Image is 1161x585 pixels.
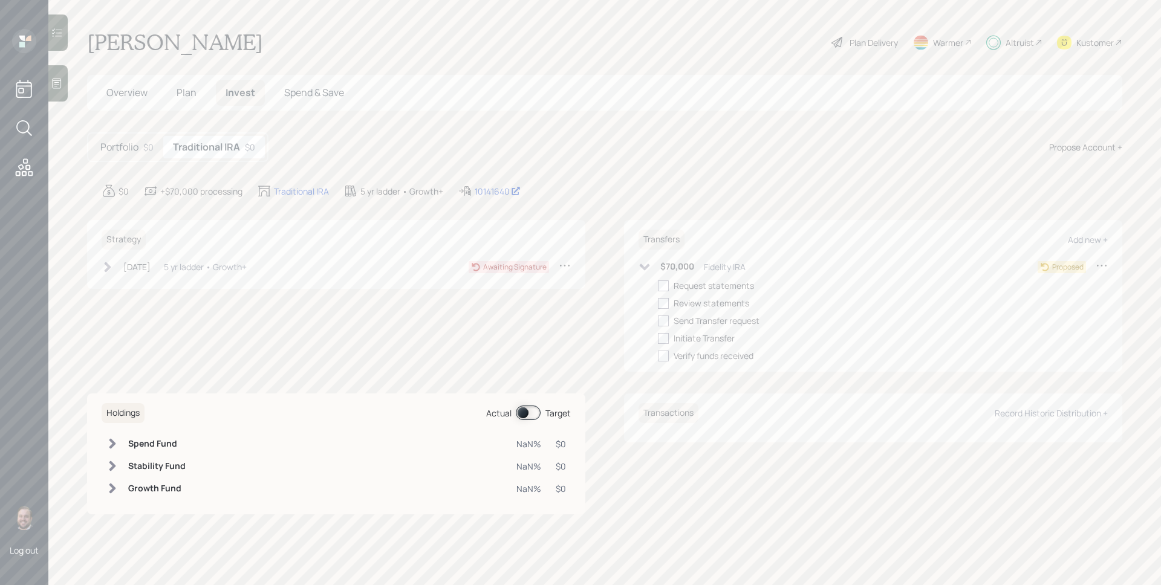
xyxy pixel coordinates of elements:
div: Request statements [674,279,754,292]
div: Propose Account + [1049,141,1122,154]
div: Traditional IRA [274,185,329,198]
div: +$70,000 processing [160,185,242,198]
div: Record Historic Distribution + [995,407,1108,419]
h6: Transfers [639,230,685,250]
h6: Strategy [102,230,146,250]
div: Verify funds received [674,349,753,362]
h6: Transactions [639,403,698,423]
h6: Stability Fund [128,461,186,471]
h1: [PERSON_NAME] [87,29,263,56]
div: Log out [10,545,39,556]
h6: Spend Fund [128,439,186,449]
img: james-distasi-headshot.png [12,506,36,530]
div: 5 yr ladder • Growth+ [164,260,247,273]
div: $0 [556,460,566,473]
div: [DATE] [123,260,151,273]
div: $0 [119,185,129,198]
span: Plan [177,86,197,99]
div: 5 yr ladder • Growth+ [360,185,443,198]
div: Initiate Transfer [674,332,735,344]
div: Plan Delivery [850,36,898,49]
div: Add new + [1068,234,1108,245]
h5: Portfolio [100,141,138,153]
div: Altruist [1006,36,1034,49]
span: Spend & Save [284,86,344,99]
div: $0 [556,482,566,495]
h5: Traditional IRA [173,141,240,153]
div: NaN% [516,438,541,450]
div: $0 [556,438,566,450]
div: Awaiting Signature [483,262,547,273]
div: Actual [486,407,512,419]
h6: $70,000 [660,262,694,272]
div: NaN% [516,482,541,495]
div: Warmer [933,36,963,49]
div: $0 [245,141,255,154]
div: Review statements [674,297,749,309]
div: 10141640 [475,185,521,198]
div: NaN% [516,460,541,473]
h6: Holdings [102,403,145,423]
div: Kustomer [1076,36,1114,49]
h6: Growth Fund [128,483,186,494]
span: Overview [106,86,148,99]
div: Send Transfer request [674,314,759,327]
span: Invest [226,86,255,99]
div: Target [545,407,571,419]
div: Fidelity IRA [704,260,746,273]
div: $0 [143,141,154,154]
div: Proposed [1052,262,1084,273]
